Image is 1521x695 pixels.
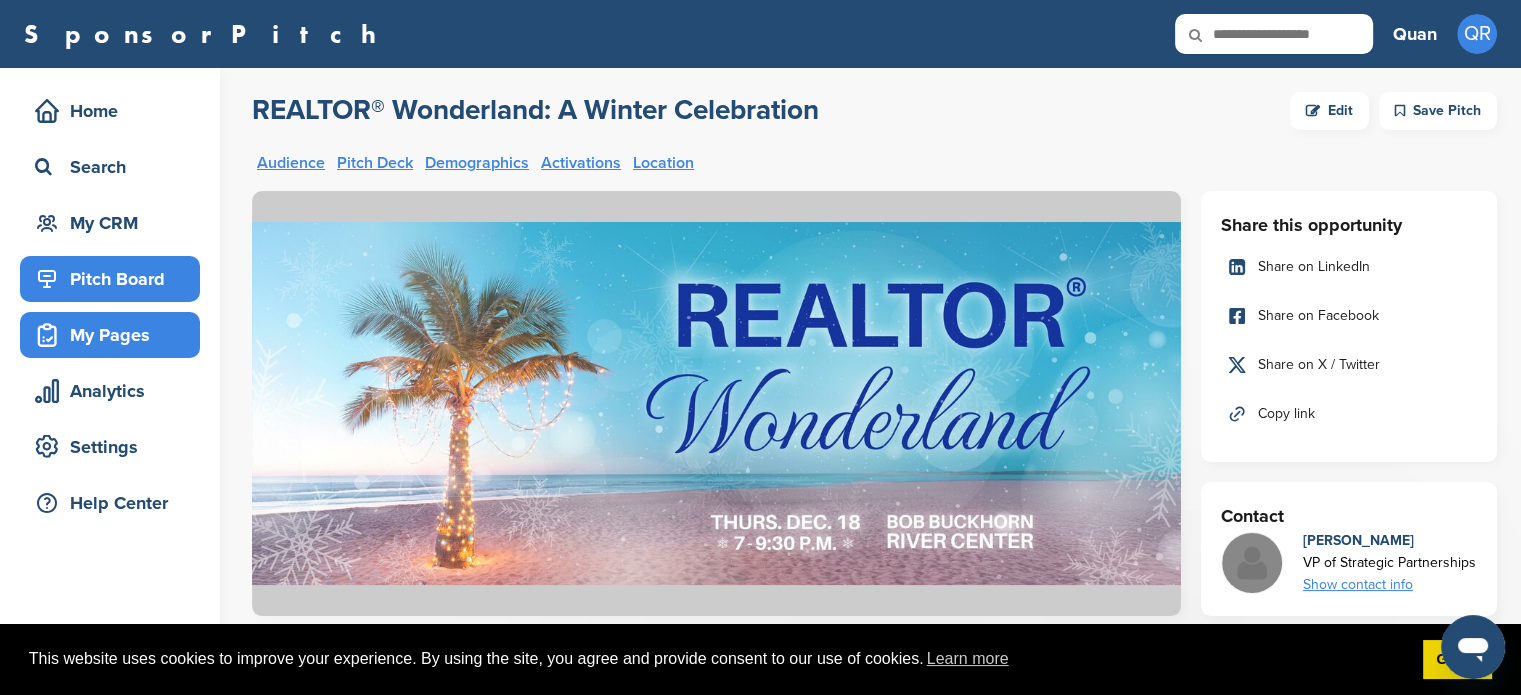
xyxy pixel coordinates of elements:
a: Copy link [1221,393,1477,435]
a: Share on LinkedIn [1221,246,1477,288]
div: Pitch Board [30,261,200,297]
a: Search [20,144,200,190]
h3: Share this opportunity [1221,211,1477,239]
a: REALTOR® Wonderland: A Winter Celebration [252,92,819,130]
a: Audience [257,155,325,171]
a: dismiss cookie message [1423,640,1492,680]
h3: Contact [1221,502,1477,530]
span: QR [1457,14,1497,54]
div: Home [30,93,200,129]
a: Demographics [425,155,529,171]
a: Share on Facebook [1221,295,1477,337]
div: Show contact info [1303,574,1476,596]
div: My Pages [30,317,200,353]
a: Quan [1393,12,1437,56]
span: Share on LinkedIn [1258,256,1370,278]
a: Edit [1290,92,1369,130]
a: Pitch Board [20,256,200,302]
iframe: Button to launch messaging window [1441,615,1505,679]
span: Copy link [1258,403,1315,425]
div: Analytics [30,373,200,409]
div: Help Center [30,485,200,521]
div: VP of Strategic Partnerships [1303,552,1476,574]
a: Activations [541,155,621,171]
h3: Quan [1393,20,1437,48]
a: learn more about cookies [924,644,1012,674]
span: This website uses cookies to improve your experience. By using the site, you agree and provide co... [29,644,1407,674]
div: Save Pitch [1379,92,1497,130]
div: Search [30,149,200,185]
a: My CRM [20,200,200,246]
h2: REALTOR® Wonderland: A Winter Celebration [252,92,819,128]
a: My Pages [20,312,200,358]
a: Help Center [20,480,200,526]
img: Sponsorpitch & [252,191,1181,616]
div: [PERSON_NAME] [1303,530,1476,552]
a: Location [633,155,694,171]
img: Missing [1222,533,1282,593]
span: Share on X / Twitter [1258,354,1380,376]
div: My CRM [30,205,200,241]
a: SponsorPitch [24,21,389,47]
a: Pitch Deck [337,155,413,171]
a: Share on X / Twitter [1221,344,1477,386]
a: Home [20,88,200,134]
span: Share on Facebook [1258,305,1379,327]
a: Settings [20,424,200,470]
a: Analytics [20,368,200,414]
div: Settings [30,429,200,465]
